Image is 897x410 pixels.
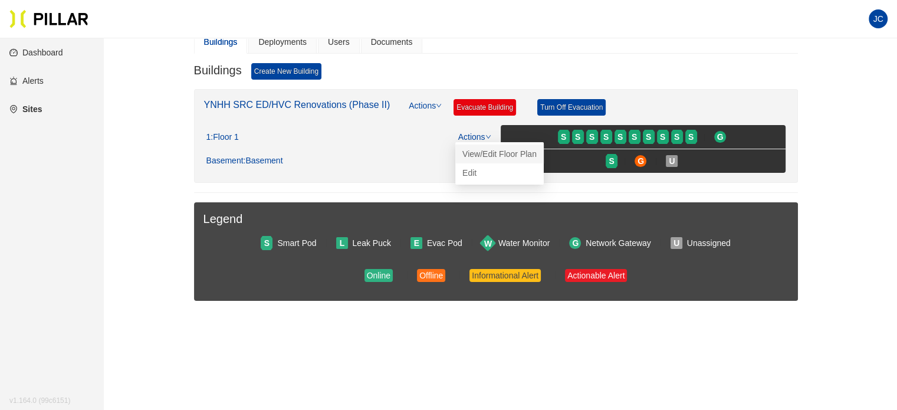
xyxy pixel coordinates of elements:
[353,237,391,250] div: Leak Puck
[194,63,242,80] h3: Buildings
[211,132,238,143] span: : Floor 1
[258,35,307,48] div: Deployments
[873,9,883,28] span: JC
[340,237,345,250] span: L
[537,99,606,116] a: Turn Off Evacuation
[414,237,419,250] span: E
[9,76,44,86] a: alertAlerts
[462,147,537,160] a: View/Edit Floor Plan
[419,269,443,282] div: Offline
[206,132,239,143] div: 1
[717,130,724,143] span: G
[203,212,788,227] h3: Legend
[251,63,321,80] a: Create New Building
[454,99,516,116] a: Evacuate Building
[586,237,650,250] div: Network Gateway
[669,155,675,168] span: U
[277,237,316,250] div: Smart Pod
[204,100,390,110] a: YNHH SRC ED/HVC Renovations (Phase II)
[9,48,63,57] a: dashboardDashboard
[589,130,594,143] span: S
[674,130,679,143] span: S
[436,103,442,109] span: down
[9,104,42,114] a: environmentSites
[472,269,538,282] div: Informational Alert
[687,237,731,250] div: Unassigned
[427,237,462,250] div: Evac Pod
[660,130,665,143] span: S
[632,130,637,143] span: S
[206,156,283,166] div: Basement
[409,99,442,125] a: Actions
[603,130,609,143] span: S
[485,134,491,140] span: down
[9,9,88,28] img: Pillar Technologies
[567,269,625,282] div: Actionable Alert
[673,237,679,250] span: U
[328,35,350,48] div: Users
[609,155,614,168] span: S
[462,166,477,179] a: Edit
[484,237,492,250] span: W
[458,132,491,142] a: Actions
[646,130,651,143] span: S
[638,155,644,168] span: G
[367,269,390,282] div: Online
[575,130,580,143] span: S
[561,130,566,143] span: S
[204,35,238,48] div: Buildings
[371,35,413,48] div: Documents
[244,156,283,166] span: : Basement
[617,130,623,143] span: S
[572,237,579,250] span: G
[688,130,694,143] span: S
[498,237,550,250] div: Water Monitor
[264,237,270,250] span: S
